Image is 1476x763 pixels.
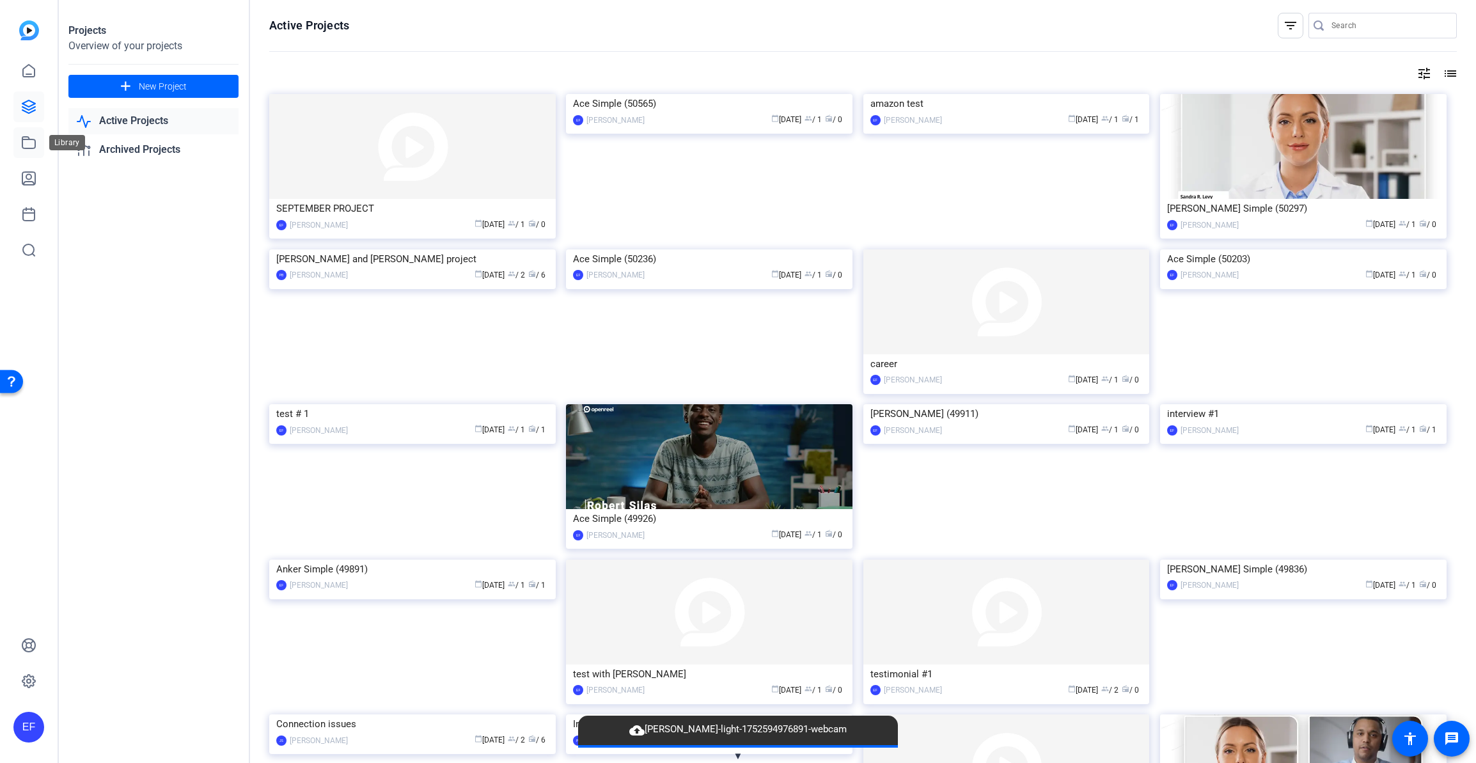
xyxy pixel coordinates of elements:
span: [DATE] [1068,686,1098,695]
span: [DATE] [1068,115,1098,124]
span: / 0 [1419,271,1436,279]
span: group [508,425,515,432]
div: amazon test [870,94,1143,113]
span: [DATE] [1365,425,1395,434]
span: group [1101,375,1109,382]
span: / 1 [1399,425,1416,434]
span: / 1 [1101,375,1119,384]
span: / 1 [1399,271,1416,279]
div: EF [573,115,583,125]
span: / 1 [528,425,546,434]
span: calendar_today [1068,375,1076,382]
span: radio [528,735,536,743]
span: radio [1122,425,1129,432]
div: SEPTEMBER PROJECT [276,199,549,218]
span: [DATE] [475,425,505,434]
span: / 0 [1122,375,1139,384]
span: radio [825,114,833,122]
span: / 0 [1122,425,1139,434]
span: calendar_today [1068,114,1076,122]
span: [DATE] [1365,220,1395,229]
mat-icon: cloud_upload [629,723,645,738]
span: radio [528,270,536,278]
mat-icon: accessibility [1402,731,1418,746]
div: [PERSON_NAME] [884,684,942,696]
div: [PERSON_NAME] (49911) [870,404,1143,423]
span: radio [1419,219,1427,227]
span: / 1 [1101,115,1119,124]
span: radio [528,580,536,588]
div: career [870,354,1143,374]
span: / 1 [1399,581,1416,590]
div: [PERSON_NAME] [290,424,348,437]
span: calendar_today [1068,685,1076,693]
div: [PERSON_NAME] [884,114,942,127]
div: EF [573,270,583,280]
span: group [805,530,812,537]
span: group [508,735,515,743]
div: Anker Simple (49891) [276,560,549,579]
div: test with [PERSON_NAME] [573,665,845,684]
span: calendar_today [1365,219,1373,227]
span: calendar_today [475,735,482,743]
span: / 1 [805,530,822,539]
span: calendar_today [771,114,779,122]
span: / 1 [1122,115,1139,124]
span: radio [528,219,536,227]
span: calendar_today [1365,580,1373,588]
span: / 2 [508,735,525,744]
span: group [1101,425,1109,432]
input: Search [1331,18,1447,33]
span: group [1399,580,1406,588]
div: Ace Simple (50236) [573,249,845,269]
div: [PERSON_NAME] [290,579,348,592]
span: calendar_today [1365,270,1373,278]
h1: Active Projects [269,18,349,33]
span: radio [825,270,833,278]
span: [DATE] [771,530,801,539]
span: calendar_today [475,425,482,432]
span: [DATE] [475,220,505,229]
div: test # 1 [276,404,549,423]
div: [PERSON_NAME] [290,219,348,232]
div: [PERSON_NAME] Simple (50297) [1167,199,1440,218]
div: Ace Simple (50203) [1167,249,1440,269]
div: EF [870,685,881,695]
span: / 2 [508,271,525,279]
span: / 0 [825,271,842,279]
button: New Project [68,75,239,98]
div: EF [1167,580,1177,590]
div: EF [1167,270,1177,280]
span: group [805,270,812,278]
span: [DATE] [475,271,505,279]
span: / 6 [528,271,546,279]
div: [PERSON_NAME] [586,269,645,281]
span: / 0 [825,530,842,539]
div: [PERSON_NAME] and [PERSON_NAME] project [276,249,549,269]
span: group [1399,425,1406,432]
div: EF [870,115,881,125]
span: calendar_today [771,685,779,693]
span: / 0 [1419,581,1436,590]
mat-icon: list [1441,66,1457,81]
span: group [805,114,812,122]
div: [PERSON_NAME] Simple (49836) [1167,560,1440,579]
div: [PERSON_NAME] [1181,269,1239,281]
span: group [508,270,515,278]
span: New Project [139,80,187,93]
span: group [1101,114,1109,122]
a: Active Projects [68,108,239,134]
div: Library [49,135,85,150]
span: [DATE] [1068,425,1098,434]
div: [PERSON_NAME] [586,684,645,696]
span: / 1 [805,115,822,124]
span: / 0 [528,220,546,229]
span: calendar_today [1068,425,1076,432]
div: Projects [68,23,239,38]
span: / 0 [825,115,842,124]
span: / 1 [508,425,525,434]
span: calendar_today [475,580,482,588]
a: Archived Projects [68,137,239,163]
span: group [1399,219,1406,227]
span: / 6 [528,735,546,744]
